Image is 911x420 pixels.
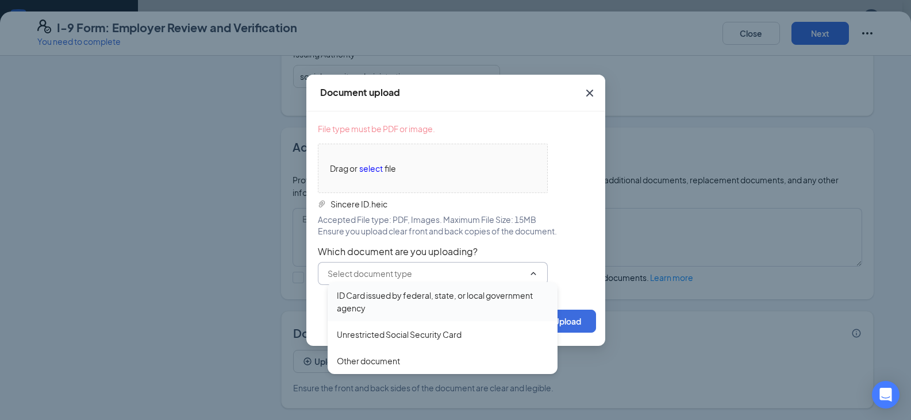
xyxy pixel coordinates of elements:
input: Select document type [328,267,524,280]
span: File type must be PDF or image. [318,123,435,134]
span: Drag or [330,162,358,175]
span: Accepted File type: PDF, Images. Maximum File Size: 15MB [318,214,536,225]
span: Ensure you upload clear front and back copies of the document. [318,225,557,237]
div: Other document [337,355,400,367]
span: paper-clip [318,200,326,208]
span: Sincere ID.heic [326,198,534,210]
svg: Cross [583,86,597,100]
div: Document upload [320,86,400,99]
div: ID Card issued by federal, state, or local government agency [337,289,548,314]
span: select [359,162,383,175]
span: Which document are you uploading? [318,246,594,257]
div: Open Intercom Messenger [872,381,900,409]
button: Upload [539,310,596,333]
span: Drag orselectfile [318,144,547,192]
span: file [385,162,396,175]
button: Close [574,75,605,111]
svg: ChevronUp [529,269,538,278]
div: Unrestricted Social Security Card [337,328,462,341]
